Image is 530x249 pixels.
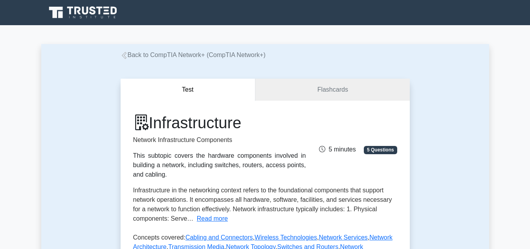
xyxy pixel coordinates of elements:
span: 5 minutes [319,146,356,153]
p: Network Infrastructure Components [133,135,306,145]
a: Network Services [319,234,367,241]
a: Back to CompTIA Network+ (CompTIA Network+) [121,52,266,58]
a: Cabling and Connectors [185,234,253,241]
h1: Infrastructure [133,113,306,132]
span: 5 Questions [364,146,397,154]
button: Read more [197,214,228,223]
div: This subtopic covers the hardware components involved in building a network, including switches, ... [133,151,306,179]
a: Flashcards [255,79,409,101]
a: Wireless Technologies [255,234,317,241]
span: Infrastructure in the networking context refers to the foundational components that support netwo... [133,187,392,222]
button: Test [121,79,256,101]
